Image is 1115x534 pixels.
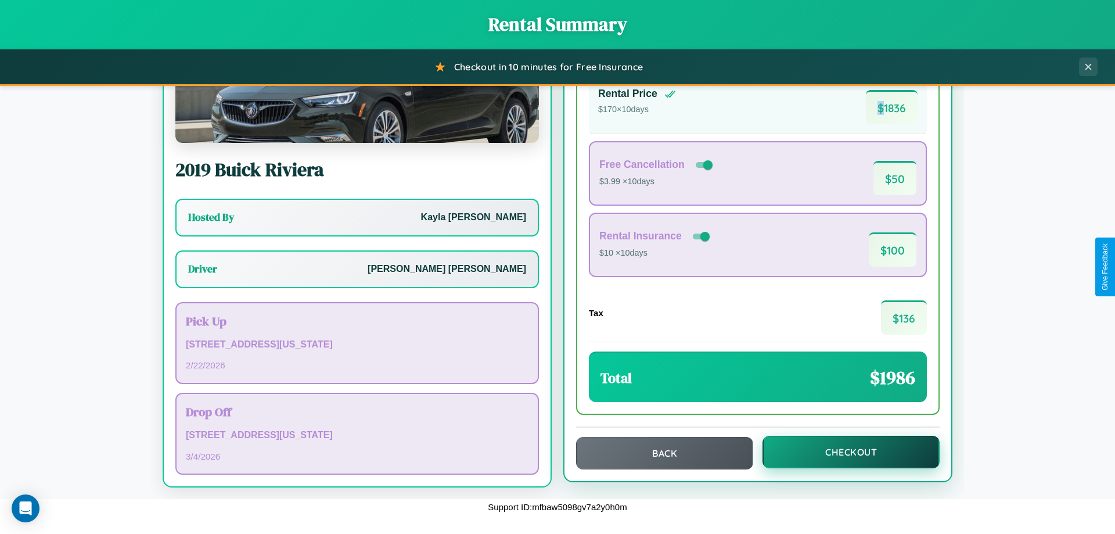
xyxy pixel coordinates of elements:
[598,88,657,100] h4: Rental Price
[421,209,526,226] p: Kayla [PERSON_NAME]
[599,246,712,261] p: $10 × 10 days
[12,12,1103,37] h1: Rental Summary
[186,427,528,444] p: [STREET_ADDRESS][US_STATE]
[186,313,528,329] h3: Pick Up
[576,437,753,470] button: Back
[1101,243,1109,291] div: Give Feedback
[881,300,927,335] span: $ 136
[600,368,632,388] h3: Total
[12,494,39,522] div: Open Intercom Messenger
[870,365,915,390] span: $ 1986
[186,403,528,420] h3: Drop Off
[175,157,539,182] h2: 2019 Buick Riviera
[866,90,918,124] span: $ 1836
[869,232,916,267] span: $ 100
[599,230,682,242] h4: Rental Insurance
[186,449,528,464] p: 3 / 4 / 2026
[454,61,643,73] span: Checkout in 10 minutes for Free Insurance
[188,262,217,276] h3: Driver
[598,102,676,117] p: $ 170 × 10 days
[599,159,685,171] h4: Free Cancellation
[762,436,940,468] button: Checkout
[599,174,715,189] p: $3.99 × 10 days
[186,357,528,373] p: 2 / 22 / 2026
[186,336,528,353] p: [STREET_ADDRESS][US_STATE]
[589,308,603,318] h4: Tax
[488,499,627,515] p: Support ID: mfbaw5098gv7a2y0h0m
[873,161,916,195] span: $ 50
[368,261,526,278] p: [PERSON_NAME] [PERSON_NAME]
[188,210,234,224] h3: Hosted By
